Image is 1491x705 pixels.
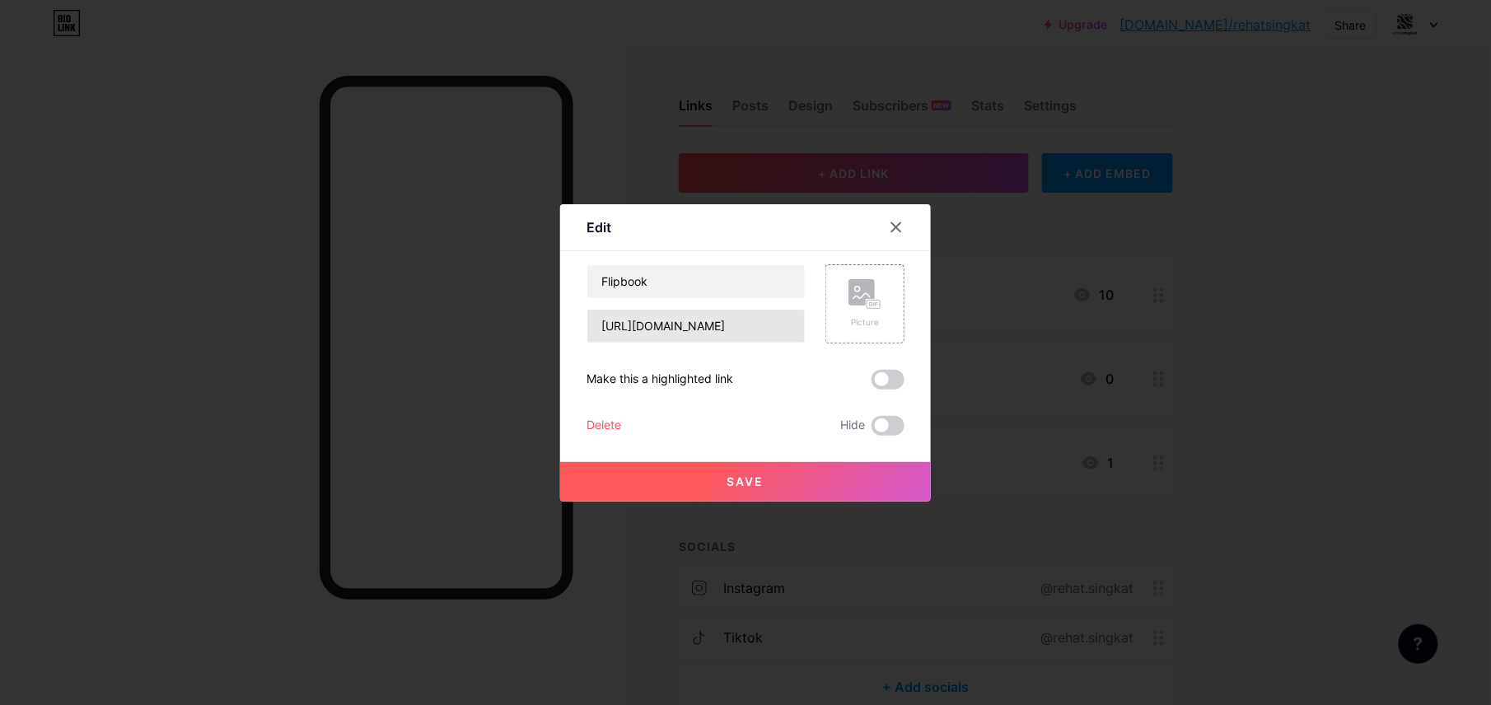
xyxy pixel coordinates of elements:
[727,474,764,488] span: Save
[587,370,733,390] div: Make this a highlighted link
[587,217,611,237] div: Edit
[840,416,865,436] span: Hide
[587,310,805,343] input: URL
[587,265,805,298] input: Title
[848,316,881,329] div: Picture
[587,416,621,436] div: Delete
[560,462,931,502] button: Save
